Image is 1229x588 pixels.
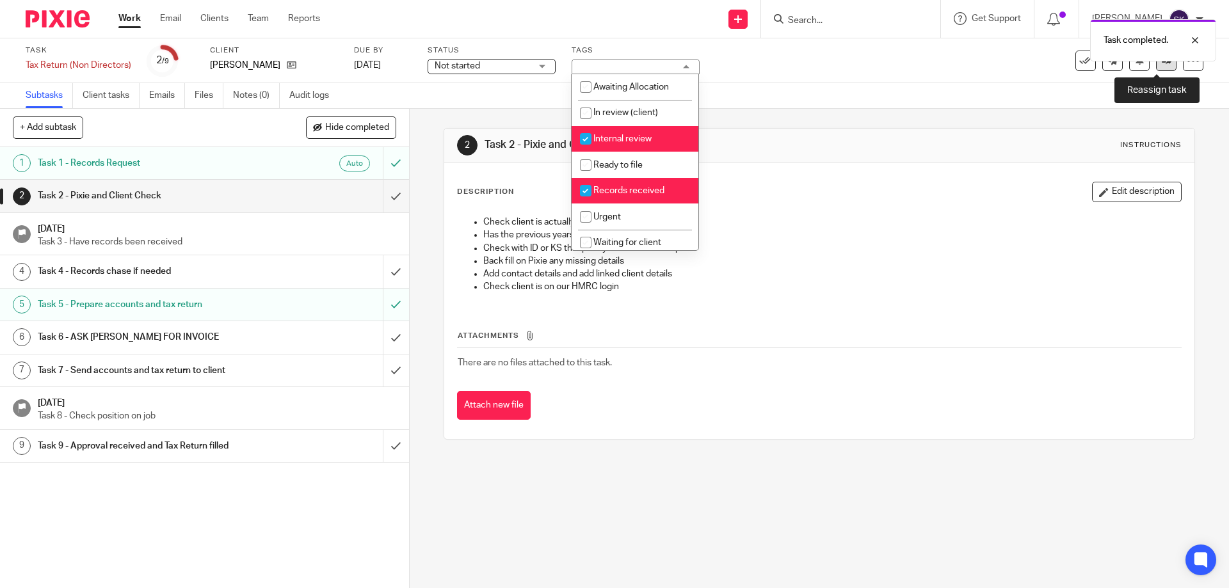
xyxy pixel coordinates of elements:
div: 7 [13,362,31,379]
a: Clients [200,12,229,25]
div: 4 [13,263,31,281]
div: 2 [457,135,478,155]
a: Reports [288,12,320,25]
div: Instructions [1120,140,1182,150]
span: Internal review [593,134,652,143]
label: Task [26,45,131,56]
div: Tax Return (Non Directors) [26,59,131,72]
button: Hide completed [306,116,396,138]
small: /9 [162,58,169,65]
h1: Task 7 - Send accounts and tax return to client [38,361,259,380]
a: Notes (0) [233,83,280,108]
p: Task 3 - Have records been received [38,235,396,248]
span: Ready to file [593,161,643,170]
a: Team [248,12,269,25]
span: Hide completed [325,123,389,133]
img: Pixie [26,10,90,28]
span: In review (client) [593,108,658,117]
p: Has the previous years SAIT been filled? [483,228,1180,241]
p: Description [457,187,514,197]
h1: Task 9 - Approval received and Tax Return filled [38,436,259,456]
span: Records received [593,186,664,195]
div: 2 [13,187,31,205]
div: Auto [339,155,370,171]
label: Tags [572,45,700,56]
a: Client tasks [83,83,140,108]
a: Audit logs [289,83,339,108]
span: Urgent [593,212,621,221]
h1: Task 5 - Prepare accounts and tax return [38,295,259,314]
a: Files [195,83,223,108]
p: Back fill on Pixie any missing details [483,255,1180,267]
span: Not started [435,61,480,70]
div: 9 [13,437,31,455]
div: 6 [13,328,31,346]
div: 5 [13,296,31,314]
p: Check client is on our HMRC login [483,280,1180,293]
button: Attach new file [457,391,531,420]
a: Work [118,12,141,25]
div: 1 [13,154,31,172]
h1: Task 6 - ASK [PERSON_NAME] FOR INVOICE [38,328,259,347]
label: Client [210,45,338,56]
button: + Add subtask [13,116,83,138]
span: Waiting for client [593,238,661,247]
h1: Task 4 - Records chase if needed [38,262,259,281]
p: Check with ID or KS that prior year fee has been paid [483,242,1180,255]
h1: Task 1 - Records Request [38,154,259,173]
a: Email [160,12,181,25]
p: Check client is actually a client [483,216,1180,228]
button: Edit description [1092,182,1182,202]
label: Due by [354,45,412,56]
span: Awaiting Allocation [593,83,669,91]
div: 2 [156,53,169,68]
h1: [DATE] [38,219,396,235]
label: Status [428,45,556,56]
p: Add contact details and add linked client details [483,267,1180,280]
p: [PERSON_NAME] [210,59,280,72]
a: Subtasks [26,83,73,108]
h1: [DATE] [38,393,396,409]
span: Attachments [458,332,519,339]
span: [DATE] [354,61,381,70]
span: There are no files attached to this task. [458,358,612,367]
p: Task 8 - Check position on job [38,409,396,422]
h1: Task 2 - Pixie and Client Check [485,138,847,152]
h1: Task 2 - Pixie and Client Check [38,186,259,205]
img: svg%3E [1169,9,1189,29]
p: Task completed. [1104,34,1168,47]
a: Emails [149,83,185,108]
